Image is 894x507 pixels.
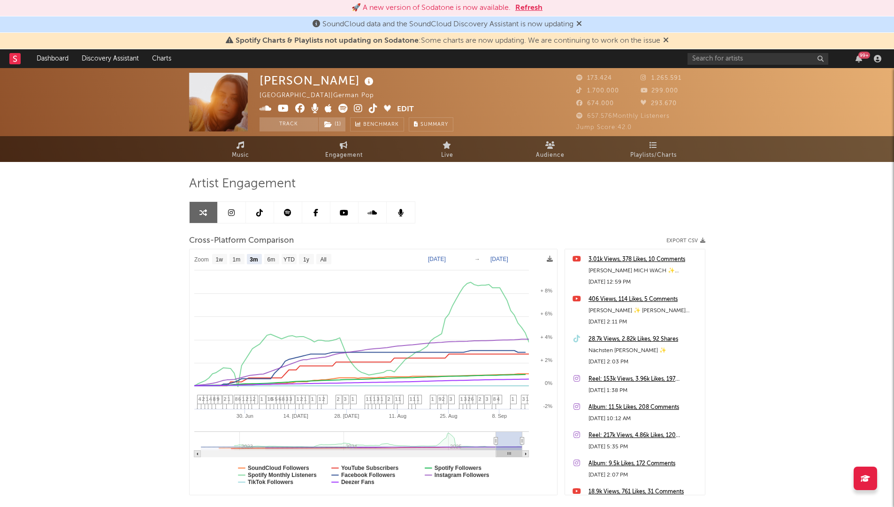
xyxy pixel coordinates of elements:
a: Music [189,136,292,162]
span: 1 [417,396,420,402]
text: Instagram Followers [434,472,489,478]
text: 11. Aug [389,413,406,419]
span: 1 [228,396,230,402]
a: Audience [499,136,602,162]
text: 8. Sep [492,413,507,419]
div: [PERSON_NAME] ✨ [PERSON_NAME] MICH WACH [588,305,700,316]
span: 1 [206,396,209,402]
button: Edit [397,104,414,115]
span: 1 [260,396,263,402]
span: 2 [322,396,325,402]
text: Zoom [194,256,209,263]
span: Dismiss [576,21,582,28]
span: 1 [297,396,299,402]
span: 8 [493,396,496,402]
span: 2 [300,396,303,402]
span: 2 [337,396,340,402]
span: 1 [250,396,252,402]
span: 8 [213,396,216,402]
a: 3.01k Views, 378 Likes, 10 Comments [588,254,700,265]
span: 3 [486,396,489,402]
button: Summary [409,117,453,131]
span: Summary [420,122,448,127]
span: 1.265.591 [641,75,681,81]
text: 1w [215,256,223,263]
button: Refresh [515,2,543,14]
span: 1 [431,396,434,402]
span: 1 [351,396,354,402]
span: Artist Engagement [189,178,296,190]
text: -2% [543,403,552,409]
span: 3 [377,396,380,402]
span: 6 [238,396,241,402]
span: 1 [460,396,463,402]
span: 657.576 Monthly Listeners [576,113,670,119]
span: 1 [512,396,514,402]
div: [DATE] 2:11 PM [588,316,700,328]
span: Playlists/Charts [630,150,677,161]
text: 1m [232,256,240,263]
div: [GEOGRAPHIC_DATA] | German Pop [260,90,385,101]
span: 2 [468,396,471,402]
text: 25. Aug [440,413,457,419]
span: Spotify Charts & Playlists not updating on Sodatone [236,37,419,45]
span: 1 [304,396,307,402]
text: All [320,256,326,263]
span: 2 [224,396,227,402]
text: 1y [303,256,309,263]
span: 1 [366,396,369,402]
span: 173.424 [576,75,612,81]
a: Album: 11.5k Likes, 208 Comments [588,402,700,413]
span: Live [441,150,453,161]
span: 1 [395,396,398,402]
div: 406 Views, 114 Likes, 5 Comments [588,294,700,305]
a: Live [396,136,499,162]
span: 9 [439,396,442,402]
span: 2 [442,396,445,402]
span: 1 [413,396,416,402]
span: Engagement [325,150,363,161]
span: Dismiss [663,37,669,45]
a: Album: 9.5k Likes, 172 Comments [588,458,700,469]
span: 2 [246,396,249,402]
a: Reel: 217k Views, 4.86k Likes, 120 Comments [588,430,700,441]
span: Audience [536,150,565,161]
a: 28.7k Views, 2.82k Likes, 92 Shares [588,334,700,345]
span: 6 [471,396,474,402]
div: [DATE] 2:07 PM [588,469,700,481]
text: YTD [283,256,294,263]
div: [PERSON_NAME] MICH WACH ✨ [PERSON_NAME] [588,265,700,277]
div: 99 + [858,52,870,59]
text: Facebook Followers [341,472,395,478]
span: 4 [199,396,201,402]
text: 28. [DATE] [334,413,359,419]
text: 0% [545,380,552,386]
text: 3m [250,256,258,263]
span: 3 [450,396,452,402]
span: 2 [388,396,390,402]
a: Reel: 153k Views, 3.96k Likes, 197 Comments [588,374,700,385]
text: [DATE] [428,256,446,262]
span: 3 [286,396,289,402]
span: 1 [373,396,376,402]
span: ( 1 ) [318,117,346,131]
button: Export CSV [666,238,705,244]
div: Nächsten [PERSON_NAME] ✨ [588,345,700,356]
text: + 4% [540,334,552,340]
text: TikTok Followers [248,479,293,485]
span: 3 [464,396,467,402]
span: SoundCloud data and the SoundCloud Discovery Assistant is now updating [322,21,573,28]
div: 🚀 A new version of Sodatone is now available. [351,2,511,14]
a: 18.9k Views, 761 Likes, 31 Comments [588,486,700,498]
span: 299.000 [641,88,678,94]
span: 5 [275,396,278,402]
text: 6m [267,256,275,263]
span: 1 [319,396,321,402]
